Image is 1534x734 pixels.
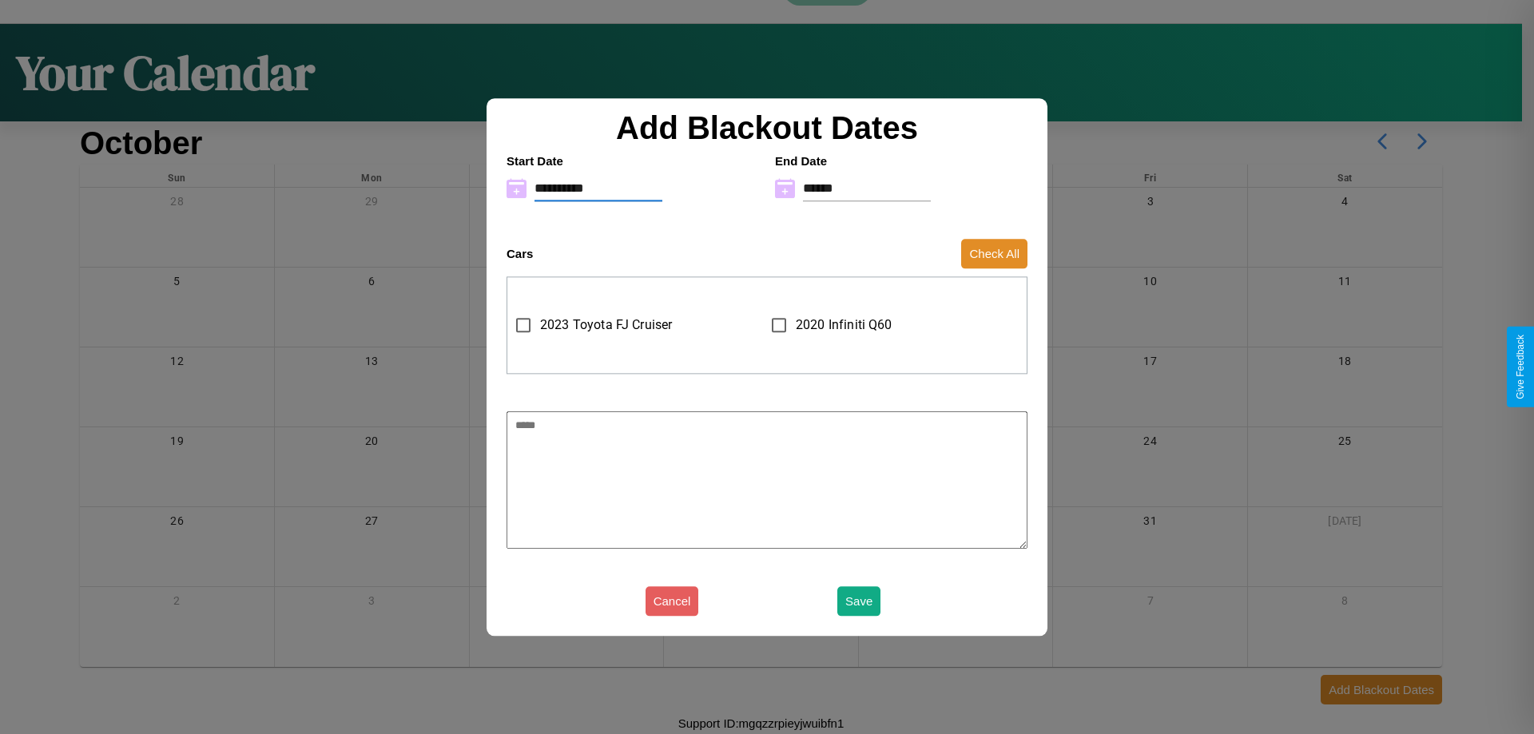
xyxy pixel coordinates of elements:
[775,154,1027,168] h4: End Date
[499,110,1035,146] h2: Add Blackout Dates
[961,239,1027,268] button: Check All
[507,247,533,260] h4: Cars
[796,315,892,335] span: 2020 Infiniti Q60
[1515,335,1526,399] div: Give Feedback
[837,586,880,616] button: Save
[646,586,699,616] button: Cancel
[507,154,759,168] h4: Start Date
[540,315,672,335] span: 2023 Toyota FJ Cruiser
